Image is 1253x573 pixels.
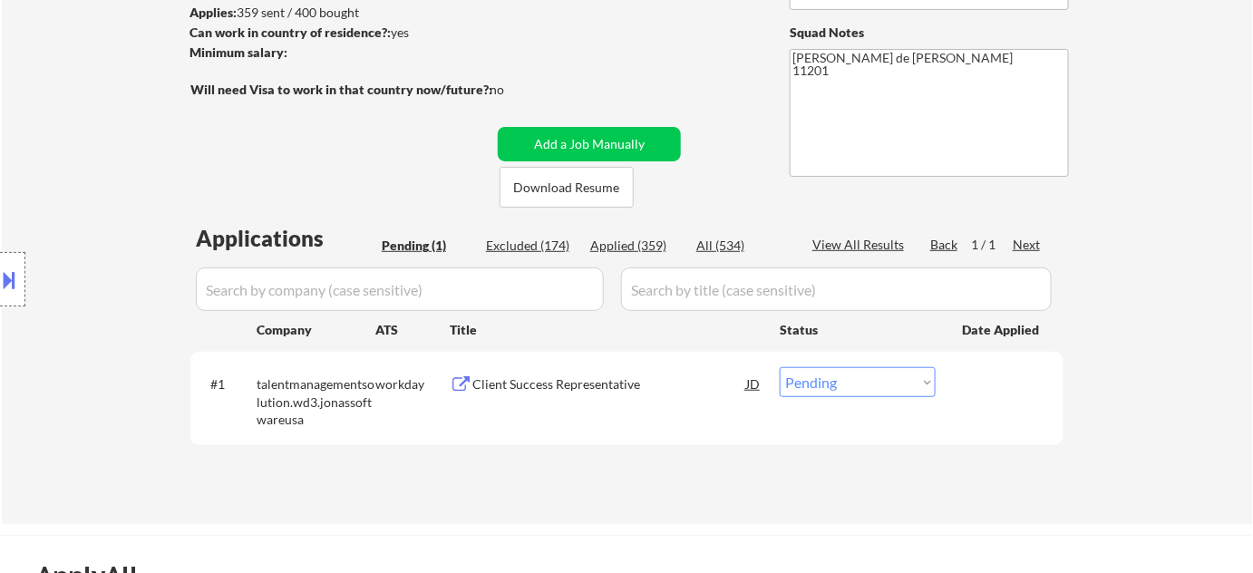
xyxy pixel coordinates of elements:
[375,375,450,393] div: workday
[780,313,936,345] div: Status
[962,321,1042,339] div: Date Applied
[450,321,762,339] div: Title
[621,267,1052,311] input: Search by title (case sensitive)
[189,5,237,20] strong: Applies:
[1013,236,1042,254] div: Next
[812,236,909,254] div: View All Results
[490,81,541,99] div: no
[382,237,472,255] div: Pending (1)
[486,237,577,255] div: Excluded (174)
[696,237,787,255] div: All (534)
[189,4,491,22] div: 359 sent / 400 bought
[189,44,287,60] strong: Minimum salary:
[189,24,391,40] strong: Can work in country of residence?:
[971,236,1013,254] div: 1 / 1
[744,367,762,400] div: JD
[498,127,681,161] button: Add a Job Manually
[930,236,959,254] div: Back
[472,375,746,393] div: Client Success Representative
[590,237,681,255] div: Applied (359)
[500,167,634,208] button: Download Resume
[790,24,1069,42] div: Squad Notes
[196,267,604,311] input: Search by company (case sensitive)
[375,321,450,339] div: ATS
[189,24,486,42] div: yes
[190,82,492,97] strong: Will need Visa to work in that country now/future?:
